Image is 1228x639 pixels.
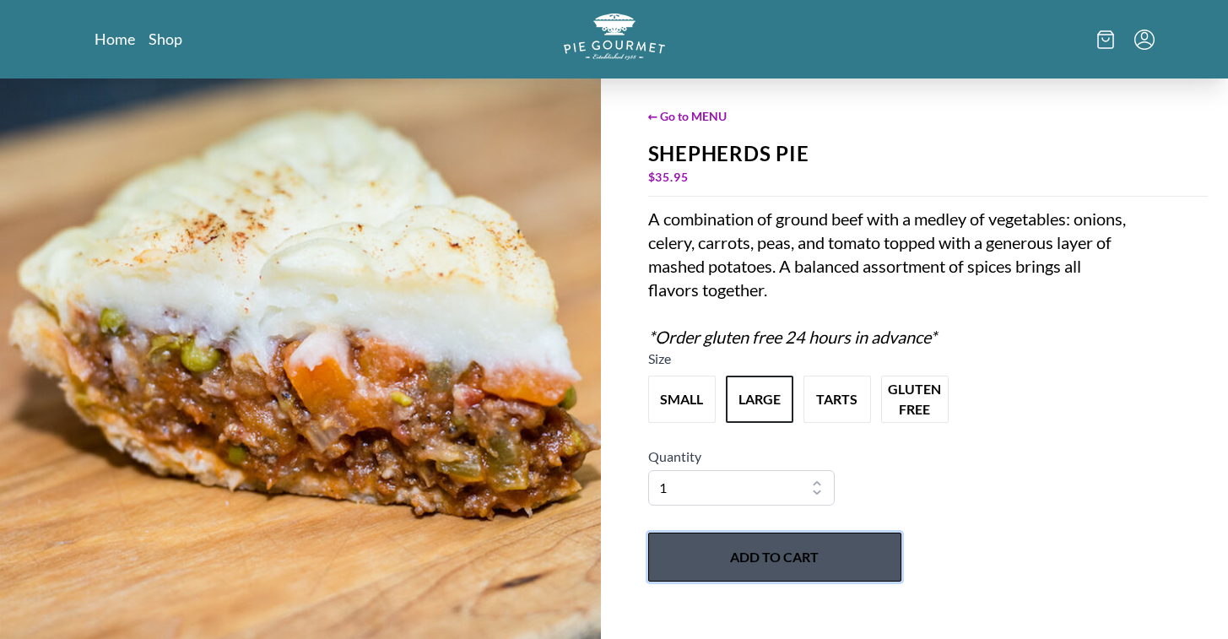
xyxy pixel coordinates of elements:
[648,376,716,423] button: Variant Swatch
[564,14,665,65] a: Logo
[648,142,1209,165] div: Shepherds Pie
[881,376,949,423] button: Variant Swatch
[95,29,135,49] a: Home
[149,29,182,49] a: Shop
[648,107,1209,125] span: ← Go to MENU
[648,165,1209,189] div: $ 35.95
[648,327,937,347] em: *Order gluten free 24 hours in advance*
[648,350,671,366] span: Size
[1134,30,1155,50] button: Menu
[803,376,871,423] button: Variant Swatch
[564,14,665,60] img: logo
[726,376,793,423] button: Variant Swatch
[648,470,835,506] select: Quantity
[648,533,901,582] button: Add to Cart
[648,448,701,464] span: Quantity
[648,207,1134,349] div: A combination of ground beef with a medley of vegetables: onions, celery, carrots, peas, and toma...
